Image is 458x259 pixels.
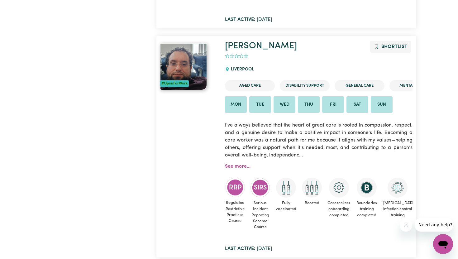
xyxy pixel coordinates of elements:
[329,178,349,198] img: CS Academy: Careseekers Onboarding course completed
[160,80,189,87] div: #OpenForWork
[250,198,270,233] span: Serious Incident Reporting Scheme Course
[225,17,272,22] span: [DATE]
[357,178,377,198] img: CS Academy: Boundaries in care and support work course completed
[225,53,248,60] div: add rating by typing an integer from 0 to 5 or pressing arrow keys
[302,198,322,209] span: Boosted
[225,17,255,22] b: Last active:
[370,41,411,53] button: Add to shortlist
[160,43,217,90] a: Ahmad #OpenForWork
[400,219,412,232] iframe: Close message
[371,96,393,113] li: Available on Sun
[335,80,384,91] li: General Care
[415,218,453,232] iframe: Message from company
[298,96,320,113] li: Available on Thu
[276,178,296,198] img: Care and support worker has received 2 doses of COVID-19 vaccine
[225,61,257,78] div: LIVERPOOL
[346,96,368,113] li: Available on Sat
[225,246,255,251] b: Last active:
[302,178,322,198] img: Care and support worker has received booster dose of COVID-19 vaccination
[160,43,207,90] img: View Ahmad 's profile
[225,80,275,91] li: Aged Care
[275,198,297,214] span: Fully vaccinated
[225,164,250,169] a: See more...
[249,96,271,113] li: Available on Tue
[327,198,351,221] span: Careseekers onboarding completed
[383,198,413,221] span: [MEDICAL_DATA] infection control training
[389,80,439,91] li: Mental Health
[225,118,412,163] p: I’ve always believed that the heart of great care is rooted in compassion, respect, and a genuine...
[225,197,245,226] span: Regulated Restrictive Practices Course
[356,198,378,221] span: Boundaries training completed
[225,96,247,113] li: Available on Mon
[433,234,453,254] iframe: Button to launch messaging window
[225,178,245,197] img: CS Academy: Regulated Restrictive Practices course completed
[225,41,297,50] a: [PERSON_NAME]
[274,96,295,113] li: Available on Wed
[388,178,408,198] img: CS Academy: COVID-19 Infection Control Training course completed
[225,246,272,251] span: [DATE]
[250,178,270,198] img: CS Academy: Serious Incident Reporting Scheme course completed
[280,80,330,91] li: Disability Support
[381,44,407,49] span: Shortlist
[322,96,344,113] li: Available on Fri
